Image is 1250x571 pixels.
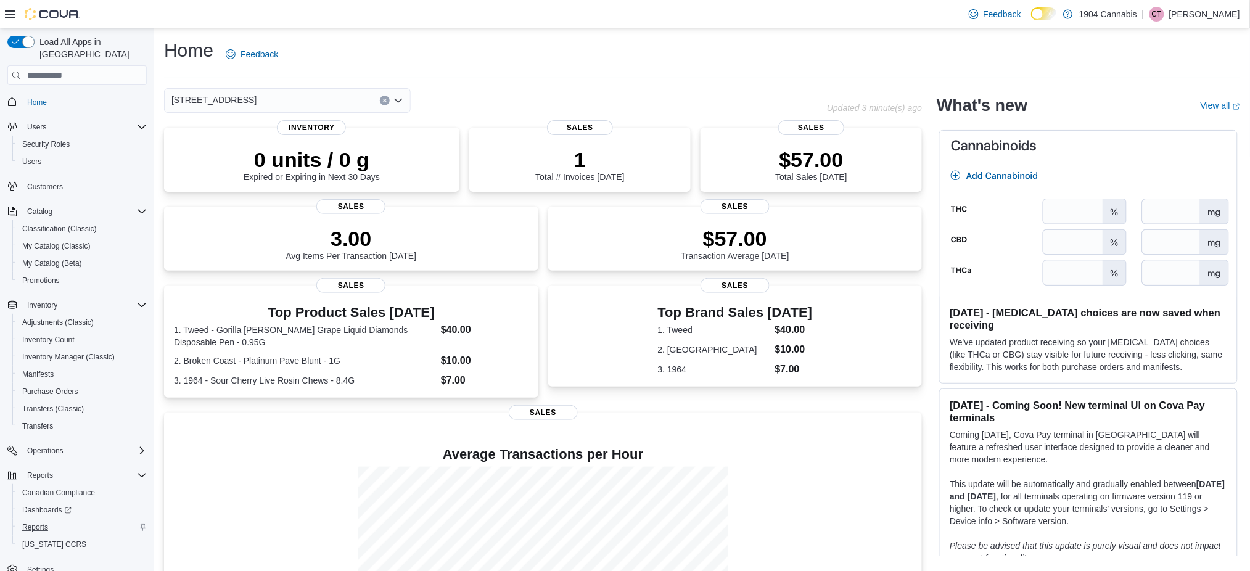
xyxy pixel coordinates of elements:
[22,404,84,414] span: Transfers (Classic)
[1152,7,1162,22] span: CT
[17,315,147,330] span: Adjustments (Classic)
[509,405,578,420] span: Sales
[681,226,789,261] div: Transaction Average [DATE]
[12,383,152,400] button: Purchase Orders
[535,147,624,172] p: 1
[393,96,403,105] button: Open list of options
[950,429,1227,466] p: Coming [DATE], Cova Pay terminal in [GEOGRAPHIC_DATA] will feature a refreshed user interface des...
[17,520,147,535] span: Reports
[316,278,385,293] span: Sales
[27,470,53,480] span: Reports
[681,226,789,251] p: $57.00
[827,103,922,113] p: Updated 3 minute(s) ago
[286,226,416,261] div: Avg Items Per Transaction [DATE]
[164,38,213,63] h1: Home
[1031,20,1032,21] span: Dark Mode
[441,373,528,388] dd: $7.00
[17,367,147,382] span: Manifests
[22,352,115,362] span: Inventory Manager (Classic)
[2,442,152,459] button: Operations
[22,241,91,251] span: My Catalog (Classic)
[22,276,60,285] span: Promotions
[2,297,152,314] button: Inventory
[17,256,87,271] a: My Catalog (Beta)
[775,362,813,377] dd: $7.00
[22,335,75,345] span: Inventory Count
[658,305,813,320] h3: Top Brand Sales [DATE]
[174,305,528,320] h3: Top Product Sales [DATE]
[1031,7,1057,20] input: Dark Mode
[17,273,65,288] a: Promotions
[775,147,847,172] p: $57.00
[17,401,89,416] a: Transfers (Classic)
[316,199,385,214] span: Sales
[277,120,346,135] span: Inventory
[22,505,72,515] span: Dashboards
[964,2,1026,27] a: Feedback
[701,278,770,293] span: Sales
[22,139,70,149] span: Security Roles
[12,237,152,255] button: My Catalog (Classic)
[17,537,147,552] span: Washington CCRS
[17,350,120,364] a: Inventory Manager (Classic)
[22,204,147,219] span: Catalog
[22,468,58,483] button: Reports
[174,374,436,387] dt: 3. 1964 - Sour Cherry Live Rosin Chews - 8.4G
[17,350,147,364] span: Inventory Manager (Classic)
[244,147,380,182] div: Expired or Expiring in Next 30 Days
[171,92,257,107] span: [STREET_ADDRESS]
[17,239,96,253] a: My Catalog (Classic)
[2,467,152,484] button: Reports
[27,97,47,107] span: Home
[22,468,147,483] span: Reports
[2,118,152,136] button: Users
[937,96,1027,115] h2: What's new
[12,331,152,348] button: Inventory Count
[241,48,278,60] span: Feedback
[12,400,152,417] button: Transfers (Classic)
[35,36,147,60] span: Load All Apps in [GEOGRAPHIC_DATA]
[12,153,152,170] button: Users
[17,273,147,288] span: Promotions
[12,501,152,519] a: Dashboards
[658,343,770,356] dt: 2. [GEOGRAPHIC_DATA]
[27,300,57,310] span: Inventory
[658,324,770,336] dt: 1. Tweed
[441,353,528,368] dd: $10.00
[22,179,147,194] span: Customers
[22,318,94,327] span: Adjustments (Classic)
[950,336,1227,373] p: We've updated product receiving so your [MEDICAL_DATA] choices (like THCa or CBG) stay visible fo...
[2,178,152,195] button: Customers
[17,154,46,169] a: Users
[22,179,68,194] a: Customers
[244,147,380,172] p: 0 units / 0 g
[25,8,80,20] img: Cova
[547,120,614,135] span: Sales
[27,446,64,456] span: Operations
[22,522,48,532] span: Reports
[12,348,152,366] button: Inventory Manager (Classic)
[17,485,147,500] span: Canadian Compliance
[22,120,51,134] button: Users
[27,182,63,192] span: Customers
[22,95,52,110] a: Home
[1201,101,1240,110] a: View allExternal link
[17,503,76,517] a: Dashboards
[701,199,770,214] span: Sales
[22,540,86,549] span: [US_STATE] CCRS
[22,224,97,234] span: Classification (Classic)
[27,122,46,132] span: Users
[12,314,152,331] button: Adjustments (Classic)
[12,366,152,383] button: Manifests
[174,355,436,367] dt: 2. Broken Coast - Platinum Pave Blunt - 1G
[22,258,82,268] span: My Catalog (Beta)
[22,157,41,166] span: Users
[22,298,147,313] span: Inventory
[22,443,147,458] span: Operations
[286,226,416,251] p: 3.00
[174,447,912,462] h4: Average Transactions per Hour
[17,221,147,236] span: Classification (Classic)
[2,203,152,220] button: Catalog
[12,484,152,501] button: Canadian Compliance
[950,478,1227,527] p: This update will be automatically and gradually enabled between , for all terminals operating on ...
